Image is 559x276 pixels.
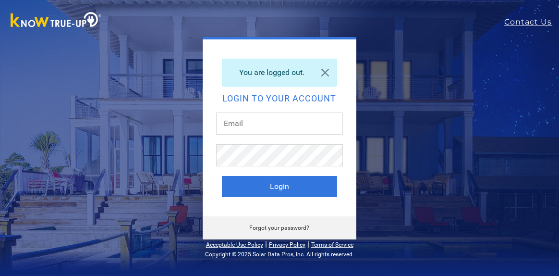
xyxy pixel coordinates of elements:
span: | [307,239,309,249]
div: You are logged out. [222,59,337,87]
a: Contact Us [504,16,559,28]
button: Login [222,176,337,197]
h2: Login to your account [222,94,337,103]
img: Know True-Up [6,10,107,32]
a: Acceptable Use Policy [206,241,263,248]
input: Email [216,113,343,135]
a: Terms of Service [311,241,353,248]
a: Privacy Policy [269,241,305,248]
span: | [265,239,267,249]
a: Close [314,59,337,86]
a: Forgot your password? [249,225,309,231]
